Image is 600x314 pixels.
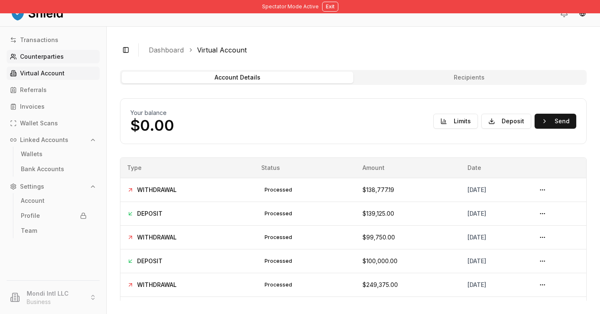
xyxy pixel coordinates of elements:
[7,100,100,113] a: Invoices
[137,233,177,242] span: WITHDRAWAL
[20,54,64,60] p: Counterparties
[7,67,100,80] a: Virtual Account
[261,280,295,290] div: processed
[130,109,174,117] h2: Your balance
[7,133,100,147] button: Linked Accounts
[17,162,90,176] a: Bank Accounts
[7,117,100,130] a: Wallet Scans
[120,158,255,178] th: Type
[362,234,395,241] span: $99,750.00
[20,120,58,126] p: Wallet Scans
[137,186,177,194] span: WITHDRAWAL
[149,45,580,55] nav: breadcrumb
[149,45,184,55] a: Dashboard
[21,198,45,204] p: Account
[21,151,42,157] p: Wallets
[467,186,522,194] div: [DATE]
[433,114,478,129] button: Limits
[535,114,576,129] button: Send
[20,87,47,93] p: Referrals
[122,72,353,83] button: Account Details
[7,180,100,193] button: Settings
[261,185,295,195] div: processed
[130,117,174,134] p: $0.00
[20,184,44,189] p: Settings
[7,33,100,47] a: Transactions
[261,232,295,242] div: processed
[362,257,397,264] span: $100,000.00
[467,281,522,289] div: [DATE]
[467,233,522,242] div: [DATE]
[261,209,295,219] div: processed
[467,209,522,218] div: [DATE]
[21,166,64,172] p: Bank Accounts
[261,256,295,266] div: processed
[362,186,394,193] span: $138,777.19
[322,2,338,12] button: Exit
[461,158,529,178] th: Date
[362,281,398,288] span: $249,375.00
[197,45,247,55] a: Virtual Account
[255,158,356,178] th: Status
[137,257,162,265] span: DEPOSIT
[362,210,394,217] span: $139,125.00
[21,213,40,219] p: Profile
[356,158,461,178] th: Amount
[17,147,90,161] a: Wallets
[7,83,100,97] a: Referrals
[21,228,37,234] p: Team
[262,3,319,10] span: Spectator Mode Active
[137,281,177,289] span: WITHDRAWAL
[353,72,585,83] button: Recipients
[20,104,45,110] p: Invoices
[7,50,100,63] a: Counterparties
[481,114,531,129] button: Deposit
[20,37,58,43] p: Transactions
[20,137,68,143] p: Linked Accounts
[17,209,90,222] a: Profile
[17,194,90,207] a: Account
[20,70,65,76] p: Virtual Account
[137,209,162,218] span: DEPOSIT
[17,224,90,237] a: Team
[467,257,522,265] div: [DATE]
